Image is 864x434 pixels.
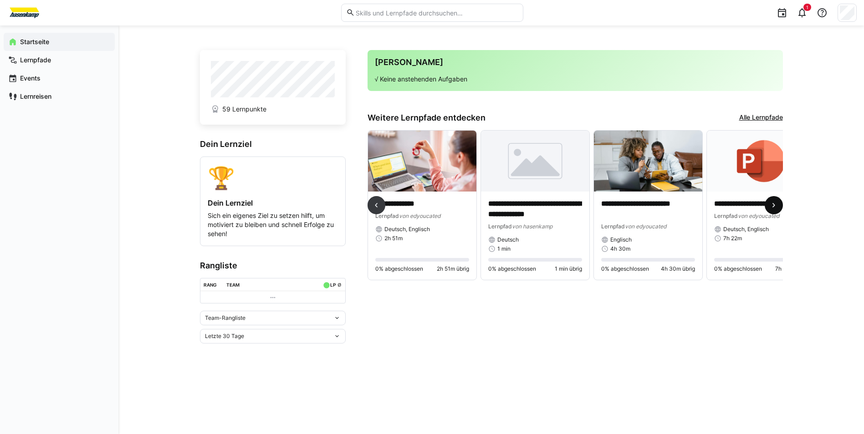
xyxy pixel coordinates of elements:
[707,131,815,192] img: image
[337,280,342,288] a: ø
[437,265,469,273] span: 2h 51m übrig
[714,265,762,273] span: 0% abgeschlossen
[399,212,440,219] span: von edyoucated
[601,223,625,230] span: Lernpfad
[330,282,336,288] div: LP
[714,212,738,219] span: Lernpfad
[497,236,519,243] span: Deutsch
[200,139,346,149] h3: Dein Lernziel
[481,131,589,192] img: image
[208,211,338,238] p: Sich ein eigenes Ziel zu setzen hilft, um motiviert zu bleiben und schnell Erfolge zu sehen!
[738,212,779,219] span: von edyoucated
[601,265,649,273] span: 0% abgeschlossen
[610,245,630,252] span: 4h 30m
[226,282,240,288] div: Team
[355,9,518,17] input: Skills und Lernpfade durchsuchen…
[661,265,695,273] span: 4h 30m übrig
[555,265,582,273] span: 1 min übrig
[384,235,403,242] span: 2h 51m
[208,164,338,191] div: 🏆
[384,226,430,233] span: Deutsch, Englisch
[488,265,536,273] span: 0% abgeschlossen
[625,223,666,230] span: von edyoucated
[497,245,511,252] span: 1 min
[806,5,808,10] span: 1
[368,131,476,192] img: image
[375,265,423,273] span: 0% abgeschlossen
[205,333,244,340] span: Letzte 30 Tage
[204,282,217,288] div: Rang
[368,113,486,123] h3: Weitere Lernpfade entdecken
[205,314,245,322] span: Team-Rangliste
[739,113,783,123] a: Alle Lernpfade
[512,223,552,230] span: von hasenkamp
[775,265,808,273] span: 7h 22m übrig
[488,223,512,230] span: Lernpfad
[222,105,266,114] span: 59 Lernpunkte
[375,57,776,67] h3: [PERSON_NAME]
[594,131,702,192] img: image
[723,235,742,242] span: 7h 22m
[375,75,776,84] p: √ Keine anstehenden Aufgaben
[610,236,632,243] span: Englisch
[200,261,346,271] h3: Rangliste
[375,212,399,219] span: Lernpfad
[723,226,769,233] span: Deutsch, Englisch
[208,198,338,207] h4: Dein Lernziel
